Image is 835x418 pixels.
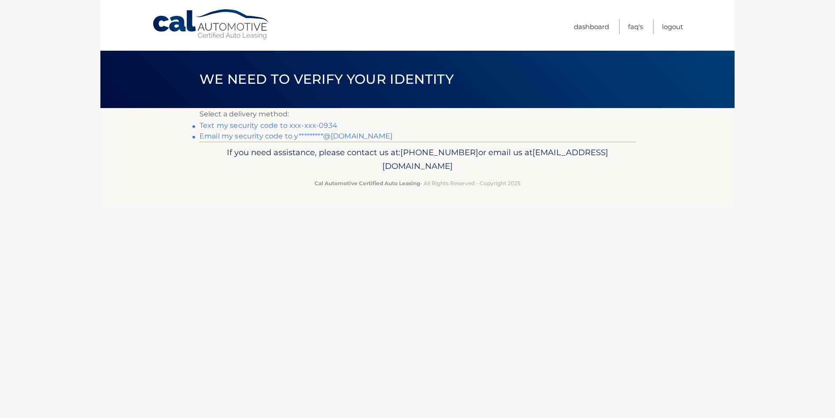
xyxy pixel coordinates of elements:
[200,121,337,130] a: Text my security code to xxx-xxx-0934
[205,146,630,174] p: If you need assistance, please contact us at: or email us at
[205,179,630,188] p: - All Rights Reserved - Copyright 2025
[400,147,478,157] span: [PHONE_NUMBER]
[200,71,454,87] span: We need to verify your identity
[628,19,643,34] a: FAQ's
[314,180,420,187] strong: Cal Automotive Certified Auto Leasing
[200,132,392,140] a: Email my security code to y*********@[DOMAIN_NAME]
[574,19,609,34] a: Dashboard
[152,9,271,40] a: Cal Automotive
[200,108,635,120] p: Select a delivery method:
[662,19,683,34] a: Logout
